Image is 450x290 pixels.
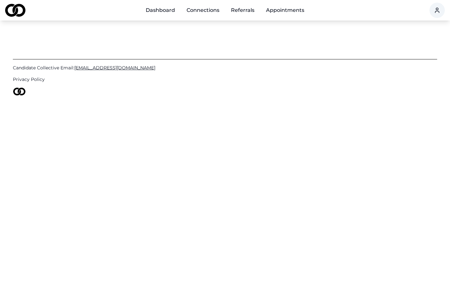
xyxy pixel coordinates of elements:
[5,4,25,17] img: logo
[141,4,309,17] nav: Main
[74,65,155,71] span: [EMAIL_ADDRESS][DOMAIN_NAME]
[13,76,437,83] a: Privacy Policy
[13,65,437,71] a: Candidate Collective Email:[EMAIL_ADDRESS][DOMAIN_NAME]
[141,4,180,17] a: Dashboard
[13,88,26,95] img: logo
[226,4,260,17] a: Referrals
[181,4,225,17] a: Connections
[261,4,309,17] a: Appointments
